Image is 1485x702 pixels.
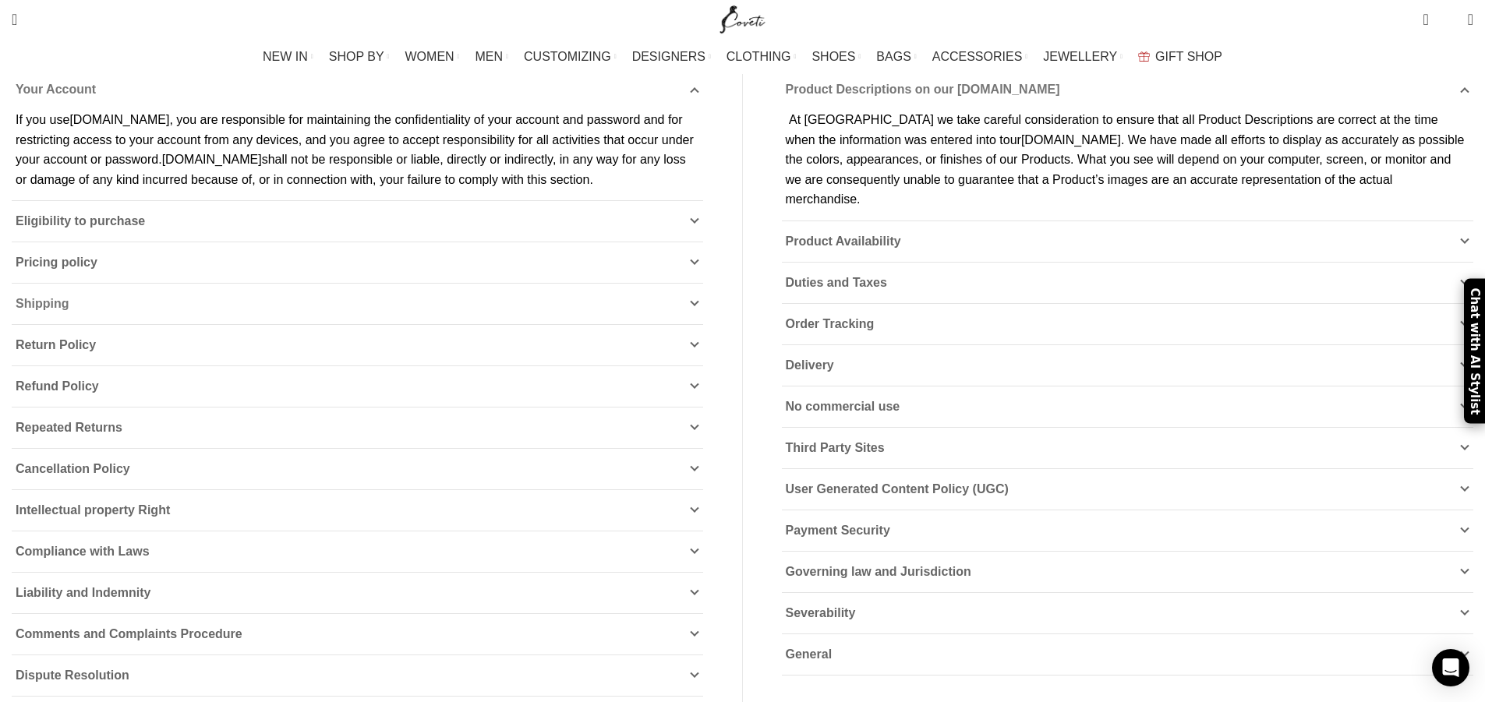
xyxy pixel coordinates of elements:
a: [DOMAIN_NAME] [69,113,169,126]
a: Governing law and Jurisdiction [782,552,1474,592]
div: Main navigation [4,41,1481,72]
span: Product Availability [786,235,901,248]
a: JEWELLERY [1043,41,1123,72]
a: Liability and Indemnity [12,573,703,613]
a: Delivery [782,345,1474,386]
a: Intellectual property Right [12,490,703,531]
span: GIFT SHOP [1155,49,1222,64]
a: Compliance with Laws [12,531,703,572]
a: Comments and Complaints Procedure [12,614,703,654]
a: ACCESSORIES [932,41,1028,72]
a: No commercial use [782,386,1474,427]
span: Delivery [786,358,834,372]
span: Shipping [16,297,69,310]
a: [DOMAIN_NAME] [162,153,262,166]
a: User Generated Content Policy (UGC) [782,469,1474,510]
span: No commercial use [786,400,900,413]
span: BAGS [876,49,910,64]
span: Third Party Sites [786,441,885,454]
a: MEN [476,41,508,72]
a: Eligibility to purchase [12,201,703,242]
span: General [786,647,833,661]
span: SHOP BY [329,49,384,64]
a: Severability [782,593,1474,633]
a: 0 [1415,4,1436,35]
span: Pricing policy [16,256,97,269]
a: Repeated Returns [12,407,703,448]
span: CLOTHING [727,49,791,64]
p: If you use , you are responsible for maintaining the confidentiality of your account and password... [16,110,699,189]
a: GIFT SHOP [1138,41,1222,72]
a: Shipping [12,284,703,324]
p: At [GEOGRAPHIC_DATA] we take careful consideration to ensure that all Product Descriptions are co... [786,110,1470,210]
span: Product Descriptions on our [DOMAIN_NAME] [786,83,1060,96]
span: Severability [786,606,856,619]
span: Dispute Resolution [16,668,129,682]
a: [DOMAIN_NAME] [1021,133,1121,146]
a: Cancellation Policy [12,449,703,489]
a: Product Availability [782,221,1474,262]
span: 0 [1424,8,1436,19]
span: Payment Security [786,524,890,537]
a: Product Descriptions on our [DOMAIN_NAME] [782,69,1474,110]
a: Duties and Taxes [782,263,1474,303]
span: JEWELLERY [1043,49,1117,64]
a: DESIGNERS [632,41,711,72]
a: CUSTOMIZING [524,41,617,72]
a: Site logo [716,12,769,25]
a: General [782,634,1474,675]
span: Eligibility to purchase [16,214,145,228]
span: User Generated Content Policy (UGC) [786,482,1009,496]
span: Your Account [16,83,96,96]
span: 0 [1444,16,1455,27]
a: Third Party Sites [782,428,1474,468]
span: NEW IN [263,49,308,64]
span: Intellectual property Right [16,503,170,517]
div: My Wishlist [1441,4,1456,35]
a: Return Policy [12,325,703,365]
a: Your Account [12,69,703,110]
a: Payment Security [782,510,1474,551]
span: Duties and Taxes [786,276,887,289]
span: Order Tracking [786,317,875,330]
a: Order Tracking [782,304,1474,344]
span: Comments and Complaints Procedure [16,627,242,640]
a: BAGS [876,41,916,72]
div: Open Intercom Messenger [1432,649,1469,686]
a: SHOES [811,41,861,72]
span: WOMEN [405,49,454,64]
span: Return Policy [16,338,96,351]
span: CUSTOMIZING [524,49,611,64]
a: Refund Policy [12,366,703,407]
span: DESIGNERS [632,49,705,64]
span: SHOES [811,49,855,64]
a: NEW IN [263,41,313,72]
a: WOMEN [405,41,460,72]
a: CLOTHING [727,41,797,72]
a: SHOP BY [329,41,390,72]
a: Search [4,4,25,35]
a: Dispute Resolution [12,655,703,696]
span: Repeated Returns [16,421,122,434]
span: Compliance with Laws [16,545,150,558]
span: Governing law and Jurisdiction [786,565,971,578]
span: Liability and Indemnity [16,586,150,599]
span: Cancellation Policy [16,462,130,475]
span: Refund Policy [16,379,99,393]
img: GiftBag [1138,51,1150,62]
span: MEN [476,49,504,64]
a: Pricing policy [12,242,703,283]
span: ACCESSORIES [932,49,1023,64]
